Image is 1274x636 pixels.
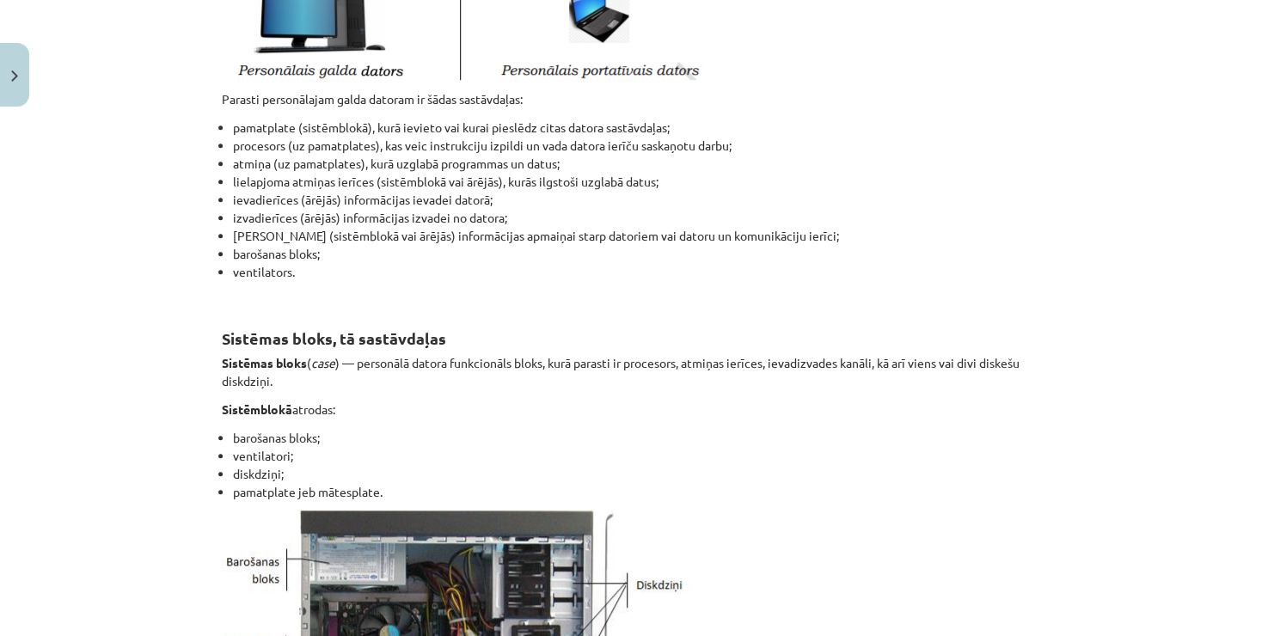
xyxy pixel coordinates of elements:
[222,355,307,370] strong: Sistēmas bloks
[233,137,1052,155] li: procesors (uz pamatplates), kas veic instrukciju izpildi un vada datora ierīču saskaņotu darbu;
[222,328,446,348] strong: Sistēmas bloks, tā sastāvdaļas
[233,429,1052,447] li: barošanas bloks;
[233,119,1052,137] li: pamatplate (sistēmblokā), kurā ievieto vai kurai pieslēdz citas datora sastāvdaļas;
[311,355,335,370] em: case
[233,447,1052,465] li: ventilatori;
[233,227,1052,245] li: [PERSON_NAME] (sistēmblokā vai ārējās) informācijas apmaiņai starp datoriem vai datoru un komunik...
[222,401,1052,419] p: atrodas:
[222,354,1052,390] p: ( ) — personālā datora funkcionāls bloks, kurā parasti ir procesors, atmiņas ierīces, ievadizvade...
[233,209,1052,227] li: izvadierīces (ārējās) informācijas izvadei no datora;
[11,70,18,82] img: icon-close-lesson-0947bae3869378f0d4975bcd49f059093ad1ed9edebbc8119c70593378902aed.svg
[222,401,292,417] strong: Sistēmblokā
[233,173,1052,191] li: lielapjoma atmiņas ierīces (sistēmblokā vai ārējās), kurās ilgstoši uzglabā datus;
[233,465,1052,483] li: diskdziņi;
[233,191,1052,209] li: ievadierīces (ārējās) informācijas ievadei datorā;
[233,263,1052,299] li: ventilators.
[222,90,1052,108] p: Parasti personālajam galda datoram ir šādas sastāvdaļas:
[233,245,1052,263] li: barošanas bloks;
[233,155,1052,173] li: atmiņa (uz pamatplates), kurā uzglabā programmas un datus;
[233,483,1052,501] li: pamatplate jeb mātesplate.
